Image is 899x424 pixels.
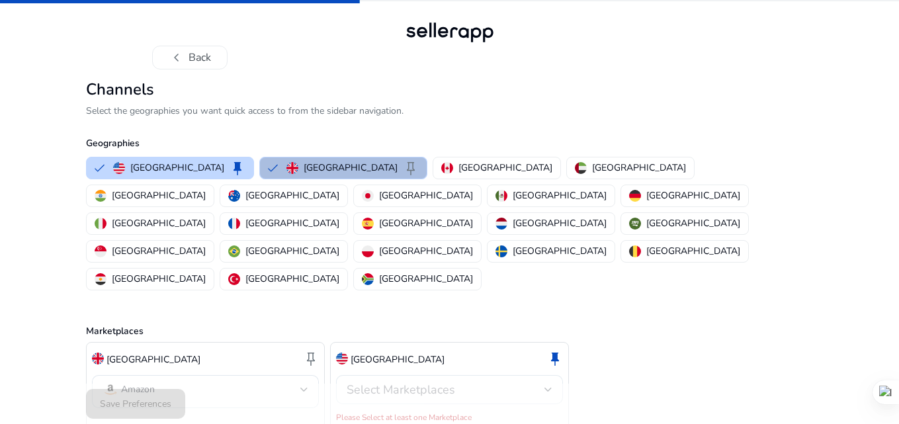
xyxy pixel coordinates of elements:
[629,245,641,257] img: be.svg
[513,244,607,258] p: [GEOGRAPHIC_DATA]
[646,189,740,202] p: [GEOGRAPHIC_DATA]
[379,216,473,230] p: [GEOGRAPHIC_DATA]
[103,382,118,398] img: amazon.svg
[113,162,125,174] img: us.svg
[646,244,740,258] p: [GEOGRAPHIC_DATA]
[629,218,641,230] img: sa.svg
[112,244,206,258] p: [GEOGRAPHIC_DATA]
[86,104,814,118] p: Select the geographies you want quick access to from the sidebar navigation.
[95,218,107,230] img: it.svg
[304,161,398,175] p: [GEOGRAPHIC_DATA]
[362,218,374,230] img: es.svg
[646,216,740,230] p: [GEOGRAPHIC_DATA]
[362,273,374,285] img: za.svg
[245,189,339,202] p: [GEOGRAPHIC_DATA]
[228,245,240,257] img: br.svg
[336,353,348,364] img: us.svg
[629,190,641,202] img: de.svg
[362,245,374,257] img: pl.svg
[495,245,507,257] img: se.svg
[92,353,104,364] img: uk.svg
[403,160,419,176] span: keep
[230,160,245,176] span: keep
[303,351,319,366] span: keep
[362,190,374,202] img: jp.svg
[547,351,563,366] span: keep
[245,216,339,230] p: [GEOGRAPHIC_DATA]
[351,353,445,366] p: [GEOGRAPHIC_DATA]
[513,189,607,202] p: [GEOGRAPHIC_DATA]
[379,244,473,258] p: [GEOGRAPHIC_DATA]
[152,46,228,69] button: chevron_leftBack
[495,190,507,202] img: mx.svg
[458,161,552,175] p: [GEOGRAPHIC_DATA]
[169,50,185,65] span: chevron_left
[95,245,107,257] img: sg.svg
[86,80,814,99] h2: Channels
[513,216,607,230] p: [GEOGRAPHIC_DATA]
[228,190,240,202] img: au.svg
[379,272,473,286] p: [GEOGRAPHIC_DATA]
[130,161,224,175] p: [GEOGRAPHIC_DATA]
[245,272,339,286] p: [GEOGRAPHIC_DATA]
[379,189,473,202] p: [GEOGRAPHIC_DATA]
[228,273,240,285] img: tr.svg
[112,216,206,230] p: [GEOGRAPHIC_DATA]
[112,189,206,202] p: [GEOGRAPHIC_DATA]
[441,162,453,174] img: ca.svg
[228,218,240,230] img: fr.svg
[245,244,339,258] p: [GEOGRAPHIC_DATA]
[86,136,814,150] p: Geographies
[286,162,298,174] img: uk.svg
[112,272,206,286] p: [GEOGRAPHIC_DATA]
[107,353,200,366] p: [GEOGRAPHIC_DATA]
[575,162,587,174] img: ae.svg
[592,161,686,175] p: [GEOGRAPHIC_DATA]
[86,324,814,338] p: Marketplaces
[95,273,107,285] img: eg.svg
[495,218,507,230] img: nl.svg
[95,190,107,202] img: in.svg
